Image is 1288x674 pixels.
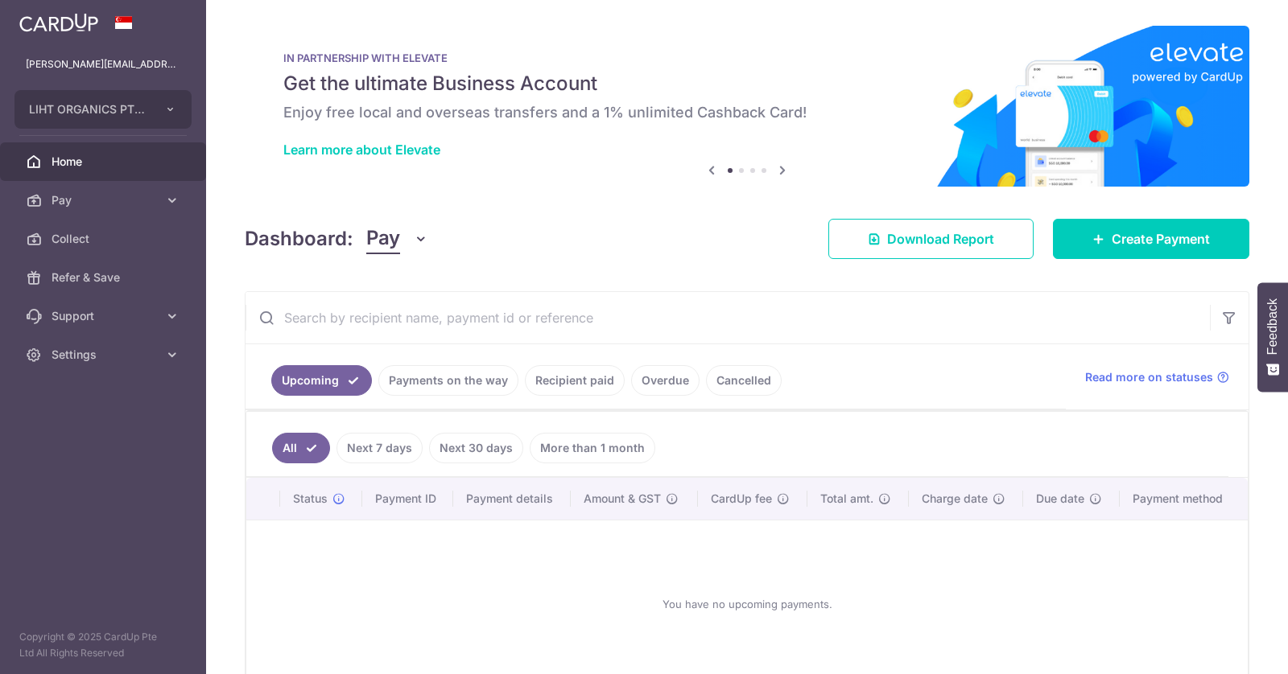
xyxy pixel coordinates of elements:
h6: Enjoy free local and overseas transfers and a 1% unlimited Cashback Card! [283,103,1211,122]
span: Collect [52,231,158,247]
a: Next 30 days [429,433,523,463]
img: Renovation banner [245,26,1249,187]
span: Due date [1036,491,1084,507]
span: CardUp fee [711,491,772,507]
span: Support [52,308,158,324]
span: Charge date [922,491,988,507]
button: Pay [366,224,428,254]
span: Amount & GST [584,491,661,507]
span: Pay [366,224,400,254]
span: Settings [52,347,158,363]
a: All [272,433,330,463]
h5: Get the ultimate Business Account [283,71,1211,97]
span: Status [293,491,328,507]
a: Cancelled [706,365,782,396]
span: Total amt. [820,491,873,507]
th: Payment details [453,478,572,520]
th: Payment method [1120,478,1248,520]
a: Recipient paid [525,365,625,396]
span: Feedback [1265,298,1280,355]
span: Read more on statuses [1085,369,1213,385]
a: Download Report [828,219,1034,259]
span: Create Payment [1112,229,1210,249]
button: LIHT ORGANICS PTE. LTD. [14,90,192,129]
input: Search by recipient name, payment id or reference [246,292,1210,343]
span: Refer & Save [52,269,158,286]
a: Payments on the way [378,365,518,396]
th: Payment ID [362,478,453,520]
a: Read more on statuses [1085,369,1229,385]
h4: Dashboard: [245,224,353,253]
span: Download Report [887,229,994,249]
p: [PERSON_NAME][EMAIL_ADDRESS][DOMAIN_NAME] [26,56,180,72]
a: Upcoming [271,365,372,396]
img: CardUp [19,13,98,32]
a: More than 1 month [530,433,655,463]
a: Overdue [631,365,700,396]
p: IN PARTNERSHIP WITH ELEVATE [283,51,1211,64]
button: Feedback - Show survey [1257,282,1288,392]
span: Pay [52,192,158,208]
a: Create Payment [1053,219,1249,259]
span: LIHT ORGANICS PTE. LTD. [29,101,148,117]
a: Next 7 days [336,433,423,463]
span: Home [52,154,158,170]
a: Learn more about Elevate [283,142,440,158]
